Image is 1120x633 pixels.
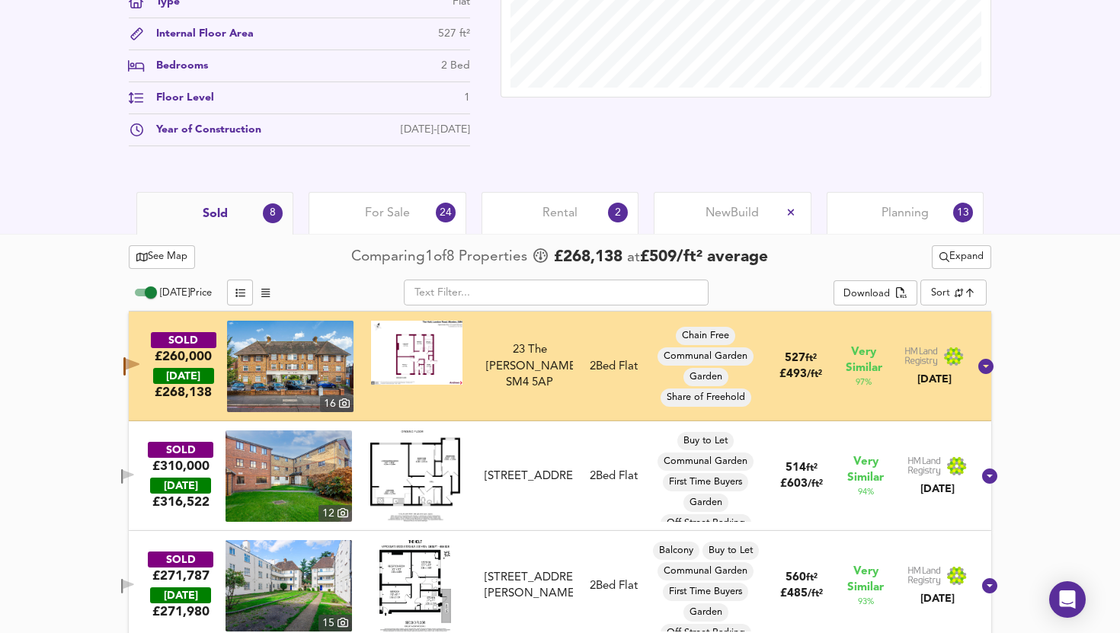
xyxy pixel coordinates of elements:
[485,570,573,603] div: [STREET_ADDRESS][PERSON_NAME]
[203,206,228,222] span: Sold
[683,494,728,512] div: Garden
[160,288,212,298] span: [DATE] Price
[653,544,699,558] span: Balcony
[153,368,214,384] div: [DATE]
[144,26,254,42] div: Internal Floor Area
[663,583,748,601] div: First Time Buyers
[226,540,352,631] img: property thumbnail
[834,280,917,306] button: Download
[683,370,728,384] span: Garden
[485,468,573,484] div: [STREET_ADDRESS]
[677,434,734,448] span: Buy to Let
[904,372,964,387] div: [DATE]
[152,494,210,510] span: £ 316,522
[658,452,754,471] div: Communal Garden
[858,486,874,498] span: 94 %
[148,442,213,458] div: SOLD
[663,473,748,491] div: First Time Buyers
[702,544,759,558] span: Buy to Let
[808,479,823,489] span: / ft²
[438,26,470,42] div: 527 ft²
[683,368,728,386] div: Garden
[318,505,352,522] div: 12
[136,248,187,266] span: See Map
[129,421,991,531] div: SOLD£310,000 [DATE]£316,522property thumbnail 12 Floorplan[STREET_ADDRESS]2Bed FlatBuy to LetComm...
[846,344,882,376] span: Very Similar
[478,468,579,484] div: 6 Birchwood Close, SM4 5NH
[939,248,984,266] span: Expand
[677,432,734,450] div: Buy to Let
[129,245,195,269] button: See Map
[590,359,638,375] div: 2 Bed Flat
[226,540,352,631] a: property thumbnail 15
[683,496,728,510] span: Garden
[676,329,735,343] span: Chain Free
[320,395,354,412] div: 16
[155,384,212,401] span: £ 268,138
[226,430,352,522] a: property thumbnail 12
[144,122,261,138] div: Year of Construction
[658,564,754,578] span: Communal Garden
[977,357,995,376] svg: Show Details
[658,455,754,468] span: Communal Garden
[226,430,352,522] img: property thumbnail
[907,456,967,476] img: Land Registry
[805,353,817,363] span: ft²
[640,249,768,265] span: £ 509 / ft² average
[785,353,805,364] span: 527
[150,478,211,494] div: [DATE]
[981,577,999,595] svg: Show Details
[1049,581,1086,618] div: Open Intercom Messenger
[653,542,699,560] div: Balcony
[843,286,890,303] div: Download
[931,286,950,300] div: Sort
[401,122,470,138] div: [DATE]-[DATE]
[658,562,754,580] div: Communal Garden
[150,587,211,603] div: [DATE]
[590,468,638,484] div: 2 Bed Flat
[542,205,578,222] span: Rental
[661,388,751,407] div: Share of Freehold
[981,467,999,485] svg: Show Details
[847,454,884,486] span: Very Similar
[806,573,818,583] span: ft²
[683,606,728,619] span: Garden
[365,205,410,222] span: For Sale
[441,58,470,74] div: 2 Bed
[627,251,640,265] span: at
[404,280,709,305] input: Text Filter...
[351,247,531,267] div: Comparing 1 of 8 Properties
[904,347,964,366] img: Land Registry
[807,369,822,379] span: / ft²
[227,321,354,412] img: property thumbnail
[227,321,354,412] a: property thumbnail 16
[661,516,751,530] span: Off Street Parking
[806,463,818,473] span: ft²
[786,572,806,583] span: 560
[706,205,759,222] span: New Build
[148,551,213,567] div: SOLD
[371,321,462,384] img: Floorplan
[683,603,728,622] div: Garden
[780,478,823,490] span: £ 603
[152,567,210,584] div: £271,787
[920,280,987,305] div: Sort
[953,203,973,222] div: 13
[907,481,967,497] div: [DATE]
[590,578,638,594] div: 2 Bed Flat
[554,246,622,269] span: £ 268,138
[663,475,748,489] span: First Time Buyers
[932,245,991,269] div: split button
[786,462,806,474] span: 514
[780,588,823,599] span: £ 485
[152,603,210,620] span: £ 271,980
[661,391,751,404] span: Share of Freehold
[932,245,991,269] button: Expand
[486,342,573,391] div: 23 The [PERSON_NAME], SM4 5AP
[834,280,917,306] div: split button
[907,591,967,606] div: [DATE]
[661,514,751,532] div: Off Street Parking
[663,585,748,599] span: First Time Buyers
[658,350,754,363] span: Communal Garden
[882,205,929,222] span: Planning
